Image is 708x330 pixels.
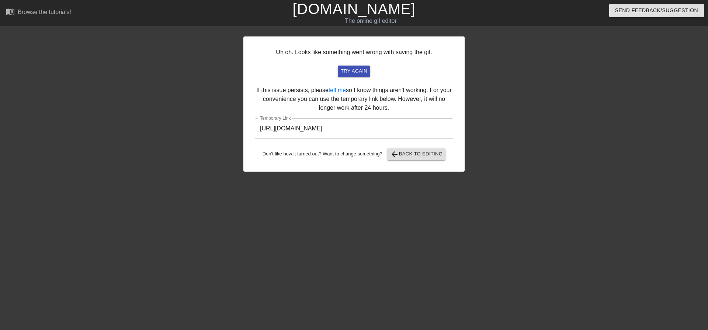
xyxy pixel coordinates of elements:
[609,4,704,17] button: Send Feedback/Suggestion
[390,150,443,159] span: Back to Editing
[329,87,346,93] a: tell me
[341,67,367,76] span: try again
[240,17,502,25] div: The online gif editor
[387,148,446,160] button: Back to Editing
[255,118,453,139] input: bare
[615,6,698,15] span: Send Feedback/Suggestion
[18,9,71,15] div: Browse the tutorials!
[6,7,71,18] a: Browse the tutorials!
[6,7,15,16] span: menu_book
[243,36,465,172] div: Uh oh. Looks like something went wrong with saving the gif. If this issue persists, please so I k...
[338,66,370,77] button: try again
[255,148,453,160] div: Don't like how it turned out? Want to change something?
[292,1,415,17] a: [DOMAIN_NAME]
[390,150,399,159] span: arrow_back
